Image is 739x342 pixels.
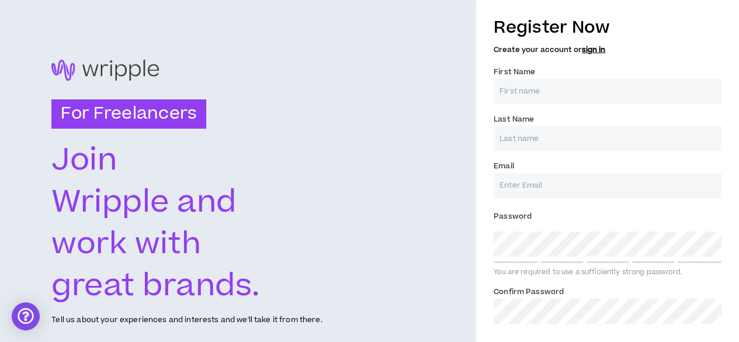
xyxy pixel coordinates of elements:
img: tab_keywords_by_traffic_grey.svg [116,68,126,77]
label: Last Name [494,110,534,129]
label: First Name [494,63,535,81]
div: Open Intercom Messenger [12,302,40,330]
div: You are required to use a sufficiently strong password. [494,268,721,277]
text: Wripple and [51,181,237,224]
div: v 4.0.24 [33,19,57,28]
h3: For Freelancers [51,99,206,129]
div: Keywords by Traffic [129,69,197,77]
img: website_grey.svg [19,30,28,40]
div: Domain Overview [44,69,105,77]
text: great brands. [51,264,260,308]
div: Domain: [DOMAIN_NAME] [30,30,129,40]
input: Last name [494,126,721,151]
span: Password [494,211,532,222]
a: sign in [582,44,605,55]
h3: Register Now [494,15,721,40]
h5: Create your account or [494,46,721,54]
input: Enter Email [494,173,721,198]
input: First name [494,79,721,104]
img: logo_orange.svg [19,19,28,28]
label: Email [494,157,514,175]
text: work with [51,222,203,265]
text: Join [51,139,117,182]
p: Tell us about your experiences and interests and we'll take it from there. [51,315,322,326]
img: tab_domain_overview_orange.svg [32,68,41,77]
label: Confirm Password [494,282,564,301]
